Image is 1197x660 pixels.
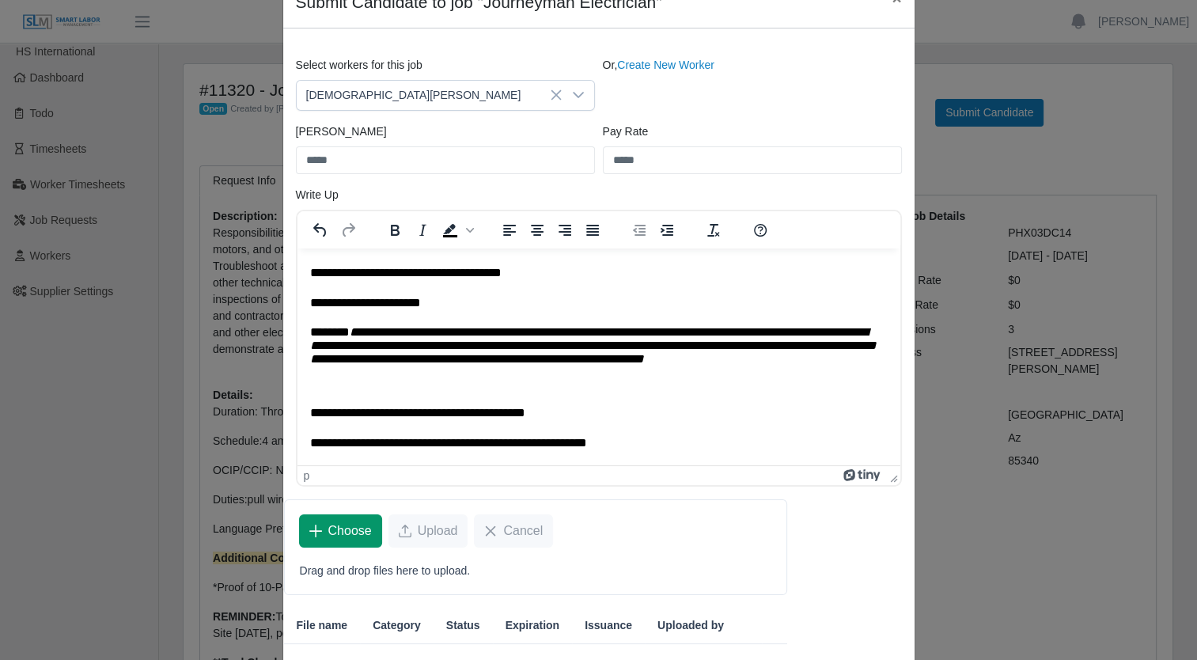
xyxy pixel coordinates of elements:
span: File name [297,617,348,634]
button: Increase indent [653,219,680,241]
button: Align right [551,219,578,241]
label: Select workers for this job [296,57,422,74]
label: [PERSON_NAME] [296,123,387,140]
button: Cancel [474,514,553,548]
span: Category [373,617,421,634]
button: Upload [388,514,468,548]
span: Status [446,617,480,634]
label: Write Up [296,187,339,203]
span: Uploaded by [657,617,724,634]
button: Align left [496,219,523,241]
label: Pay Rate [603,123,649,140]
button: Choose [299,514,382,548]
div: p [304,469,310,482]
span: Issuance [585,617,632,634]
a: Powered by Tiny [843,469,883,482]
div: Background color Black [437,219,476,241]
span: Cancel [503,522,543,541]
span: Expiration [506,617,559,634]
button: Decrease indent [626,219,653,241]
button: Align center [524,219,551,241]
span: Choose [328,522,372,541]
button: Undo [307,219,334,241]
p: Drag and drop files here to upload. [300,563,772,579]
iframe: Rich Text Area [297,248,900,465]
button: Redo [335,219,362,241]
div: Press the Up and Down arrow keys to resize the editor. [884,466,900,485]
button: Clear formatting [700,219,727,241]
button: Help [747,219,774,241]
button: Bold [381,219,408,241]
span: Jesus Valdez [297,81,563,110]
a: Create New Worker [617,59,714,71]
button: Justify [579,219,606,241]
div: Or, [599,57,906,111]
span: Upload [418,522,458,541]
button: Italic [409,219,436,241]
